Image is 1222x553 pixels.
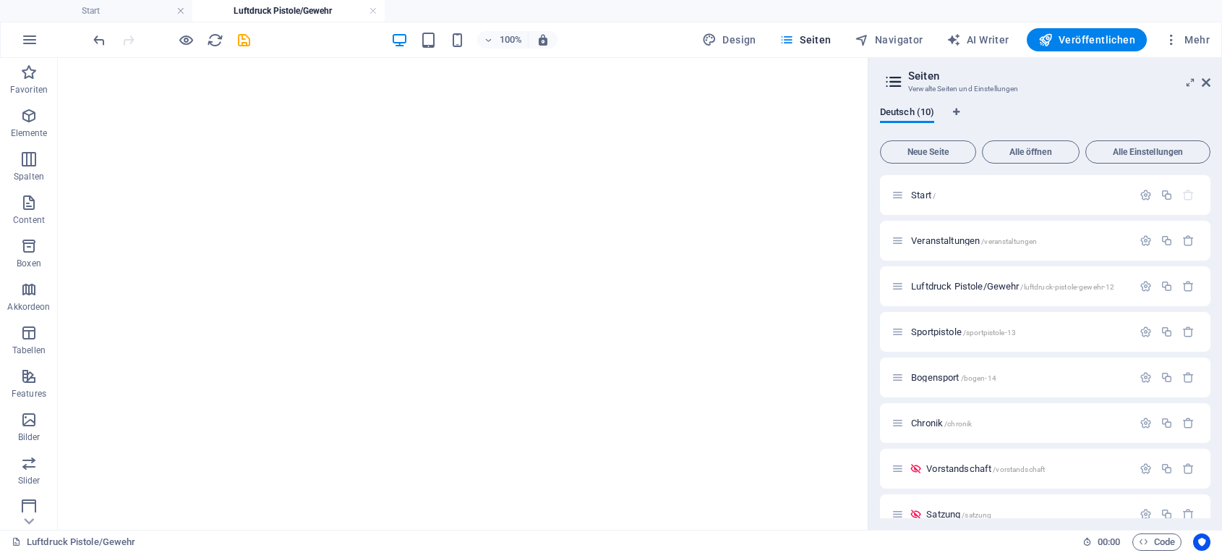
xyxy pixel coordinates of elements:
span: Alle Einstellungen [1092,148,1204,156]
span: Klick, um Seite zu öffnen [926,509,991,520]
span: Klick, um Seite zu öffnen [911,190,936,200]
p: Elemente [11,127,48,139]
p: Spalten [14,171,44,182]
a: Klick, um Auswahl aufzuheben. Doppelklick öffnet Seitenverwaltung [12,533,135,551]
div: Die Startseite kann nicht gelöscht werden [1182,189,1195,201]
span: Neue Seite [886,148,970,156]
span: Code [1139,533,1175,551]
button: undo [90,31,108,48]
h4: Luftdruck Pistole/Gewehr [192,3,385,19]
div: Entfernen [1182,235,1195,247]
span: /bogen-14 [961,374,996,382]
div: Entfernen [1182,463,1195,475]
button: Klicke hier, um den Vorschau-Modus zu verlassen [177,31,195,48]
button: save [235,31,252,48]
div: Einstellungen [1140,371,1152,384]
span: /veranstaltungen [981,237,1037,245]
span: Klick, um Seite zu öffnen [911,372,996,383]
i: Rückgängig: Elemente verschieben (Strg+Z) [91,32,108,48]
p: Features [12,388,46,400]
p: Bilder [18,431,40,443]
div: Chronik/chronik [907,418,1132,428]
span: /sportpistole-13 [963,329,1016,337]
span: /satzung [962,511,991,519]
span: Sportpistole [911,326,1016,337]
div: Veranstaltungen/veranstaltungen [907,236,1132,245]
p: Tabellen [12,345,46,356]
h6: 100% [499,31,522,48]
span: Alle öffnen [988,148,1073,156]
button: Usercentrics [1193,533,1210,551]
div: Einstellungen [1140,417,1152,429]
div: Duplizieren [1161,326,1173,338]
span: Luftdruck Pistole/Gewehr [911,281,1114,292]
button: Veröffentlichen [1027,28,1147,51]
span: 00 00 [1098,533,1120,551]
div: Duplizieren [1161,463,1173,475]
div: Einstellungen [1140,508,1152,520]
span: AI Writer [947,33,1009,47]
p: Boxen [17,258,41,269]
div: Einstellungen [1140,326,1152,338]
button: Alle Einstellungen [1085,140,1210,164]
button: reload [206,31,223,48]
i: Save (Ctrl+S) [236,32,252,48]
div: Entfernen [1182,326,1195,338]
button: AI Writer [941,28,1015,51]
div: Einstellungen [1140,463,1152,475]
span: /chronik [944,420,972,428]
h6: Session-Zeit [1082,533,1121,551]
button: 100% [477,31,529,48]
p: Content [13,214,45,226]
h2: Seiten [908,69,1210,83]
div: Duplizieren [1161,417,1173,429]
span: Vorstandschaft [926,463,1045,474]
h3: Verwalte Seiten und Einstellungen [908,83,1182,96]
div: Einstellungen [1140,189,1152,201]
button: Code [1132,533,1182,551]
button: Seiten [774,28,837,51]
div: Entfernen [1182,417,1195,429]
span: Seiten [779,33,832,47]
p: Slider [18,475,40,486]
span: Klick, um Seite zu öffnen [911,235,1037,246]
span: Deutsch (10) [880,104,934,124]
button: Neue Seite [880,140,976,164]
button: Alle öffnen [982,140,1080,164]
div: Einstellungen [1140,280,1152,292]
span: Mehr [1164,33,1210,47]
div: Sprachen-Tabs [880,107,1210,135]
div: Start/ [907,190,1132,200]
span: / [933,192,936,200]
div: Duplizieren [1161,280,1173,292]
div: Bogensport/bogen-14 [907,373,1132,382]
span: Navigator [855,33,923,47]
div: Einstellungen [1140,235,1152,247]
span: /vorstandschaft [993,465,1045,473]
div: Satzung/satzung [922,510,1132,519]
div: Vorstandschaft/vorstandschaft [922,464,1132,473]
span: : [1108,536,1110,547]
button: Design [696,28,762,51]
div: Entfernen [1182,508,1195,520]
div: Duplizieren [1161,189,1173,201]
p: Favoriten [10,84,48,96]
div: Duplizieren [1161,371,1173,384]
div: Sportpistole/sportpistole-13 [907,327,1132,337]
p: Akkordeon [7,301,50,313]
span: /luftdruck-pistole-gewehr-12 [1020,283,1114,291]
button: Mehr [1158,28,1215,51]
i: Seite neu laden [207,32,223,48]
button: Navigator [849,28,929,51]
div: Duplizieren [1161,508,1173,520]
span: Veröffentlichen [1038,33,1135,47]
i: Bei Größenänderung Zoomstufe automatisch an das gewählte Gerät anpassen. [537,33,550,46]
span: Design [702,33,756,47]
span: Klick, um Seite zu öffnen [911,418,972,429]
div: Luftdruck Pistole/Gewehr/luftdruck-pistole-gewehr-12 [907,282,1132,291]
